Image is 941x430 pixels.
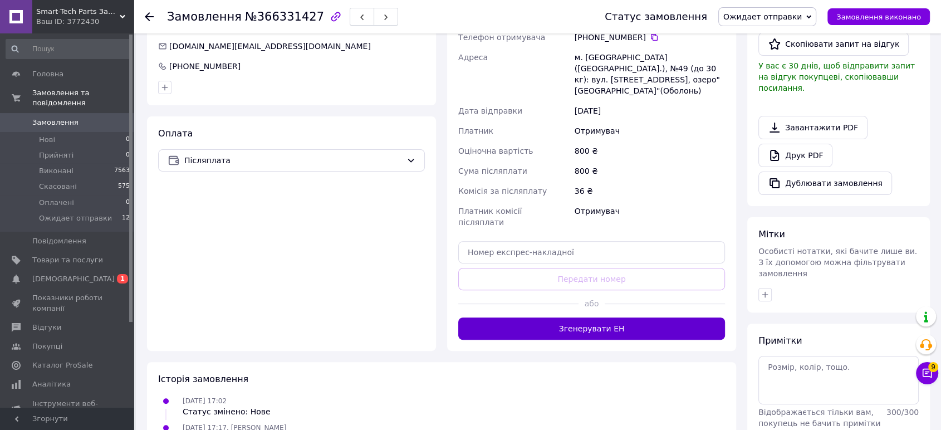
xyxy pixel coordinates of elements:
[458,53,488,62] span: Адреса
[117,274,128,284] span: 1
[458,187,547,196] span: Комісія за післяплату
[183,406,271,417] div: Статус змінено: Нове
[39,135,55,145] span: Нові
[575,32,725,43] div: [PHONE_NUMBER]
[572,161,727,181] div: 800 ₴
[758,144,832,167] a: Друк PDF
[758,335,802,346] span: Примітки
[158,128,193,139] span: Оплата
[39,150,73,160] span: Прийняті
[158,374,248,384] span: Історія замовлення
[458,317,725,340] button: Згенерувати ЕН
[6,39,131,59] input: Пошук
[118,182,130,192] span: 575
[39,182,77,192] span: Скасовані
[758,247,917,278] span: Особисті нотатки, які бачите лише ви. З їх допомогою можна фільтрувати замовлення
[32,118,79,128] span: Замовлення
[39,166,73,176] span: Виконані
[32,236,86,246] span: Повідомлення
[458,146,533,155] span: Оціночна вартість
[32,341,62,351] span: Покупці
[126,150,130,160] span: 0
[572,101,727,121] div: [DATE]
[758,116,868,139] a: Завантажити PDF
[572,141,727,161] div: 800 ₴
[36,17,134,27] div: Ваш ID: 3772430
[122,213,130,223] span: 12
[928,362,938,372] span: 9
[32,88,134,108] span: Замовлення та повідомлення
[836,13,921,21] span: Замовлення виконано
[458,106,522,115] span: Дата відправки
[458,33,545,42] span: Телефон отримувача
[169,42,371,51] span: [DOMAIN_NAME][EMAIL_ADDRESS][DOMAIN_NAME]
[145,11,154,22] div: Повернутися назад
[572,121,727,141] div: Отримувач
[458,126,493,135] span: Платник
[572,47,727,101] div: м. [GEOGRAPHIC_DATA] ([GEOGRAPHIC_DATA].), №49 (до 30 кг): вул. [STREET_ADDRESS], озеро"[GEOGRAPH...
[758,229,785,240] span: Мітки
[579,298,605,309] span: або
[39,198,74,208] span: Оплачені
[758,408,880,428] span: Відображається тільки вам, покупець не бачить примітки
[32,322,61,333] span: Відгуки
[32,69,63,79] span: Головна
[758,61,915,92] span: У вас є 30 днів, щоб відправити запит на відгук покупцеві, скопіювавши посилання.
[916,362,938,384] button: Чат з покупцем9
[32,360,92,370] span: Каталог ProSale
[183,397,227,405] span: [DATE] 17:02
[458,167,527,175] span: Сума післяплати
[126,198,130,208] span: 0
[758,172,892,195] button: Дублювати замовлення
[605,11,707,22] div: Статус замовлення
[458,241,725,263] input: Номер експрес-накладної
[36,7,120,17] span: Smart-Tech Parts Запчастини для ноутбуків
[32,274,115,284] span: [DEMOGRAPHIC_DATA]
[32,379,71,389] span: Аналітика
[458,207,522,227] span: Платник комісії післяплати
[245,10,324,23] span: №366331427
[39,213,112,223] span: Ожидает отправки
[32,399,103,419] span: Інструменти веб-майстра та SEO
[723,12,802,21] span: Ожидает отправки
[758,32,909,56] button: Скопіювати запит на відгук
[886,408,919,417] span: 300 / 300
[827,8,930,25] button: Замовлення виконано
[168,61,242,72] div: [PHONE_NUMBER]
[572,181,727,201] div: 36 ₴
[114,166,130,176] span: 7563
[32,255,103,265] span: Товари та послуги
[32,293,103,313] span: Показники роботи компанії
[184,154,402,167] span: Післяплата
[126,135,130,145] span: 0
[572,201,727,232] div: Отримувач
[167,10,242,23] span: Замовлення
